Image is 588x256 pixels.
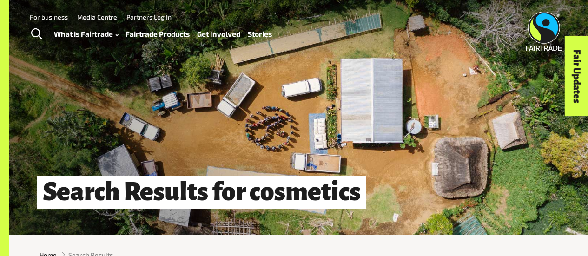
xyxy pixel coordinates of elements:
[197,27,240,40] a: Get Involved
[25,23,48,46] a: Toggle Search
[126,13,172,21] a: Partners Log In
[126,27,190,40] a: Fairtrade Products
[37,176,366,209] h1: Search Results for cosmetics
[54,27,119,40] a: What is Fairtrade
[526,12,562,51] img: Fairtrade Australia New Zealand logo
[248,27,272,40] a: Stories
[77,13,117,21] a: Media Centre
[30,13,68,21] a: For business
